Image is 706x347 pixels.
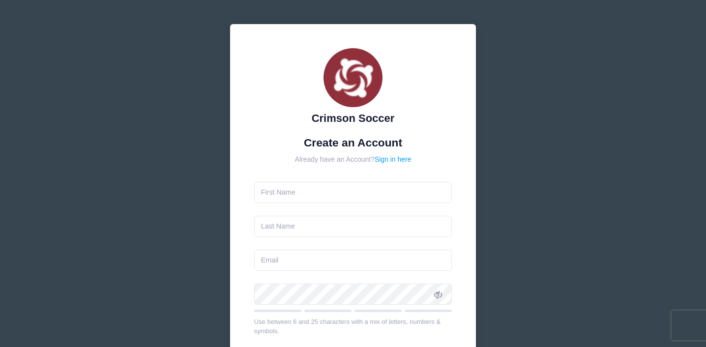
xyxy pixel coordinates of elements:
[254,136,452,149] h1: Create an Account
[324,48,382,107] img: Crimson Soccer
[254,216,452,237] input: Last Name
[254,110,452,126] div: Crimson Soccer
[254,317,452,336] div: Use between 6 and 25 characters with a mix of letters, numbers & symbols.
[254,182,452,203] input: First Name
[254,154,452,165] div: Already have an Account?
[375,155,412,163] a: Sign in here
[254,250,452,271] input: Email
